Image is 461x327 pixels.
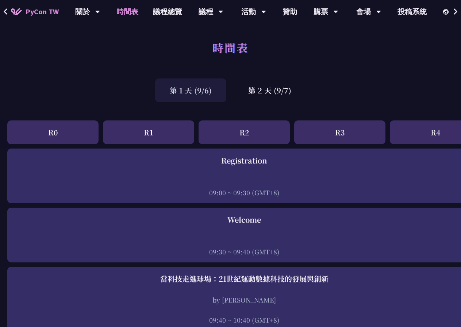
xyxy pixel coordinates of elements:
div: R3 [294,120,385,144]
div: R0 [7,120,99,144]
img: Locale Icon [443,9,450,15]
div: R1 [103,120,194,144]
a: PyCon TW [4,3,66,21]
div: 第 2 天 (9/7) [234,78,306,102]
div: 第 1 天 (9/6) [155,78,226,102]
span: PyCon TW [26,6,59,17]
h1: 時間表 [212,36,249,58]
img: Home icon of PyCon TW 2025 [11,8,22,15]
div: R2 [199,120,290,144]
